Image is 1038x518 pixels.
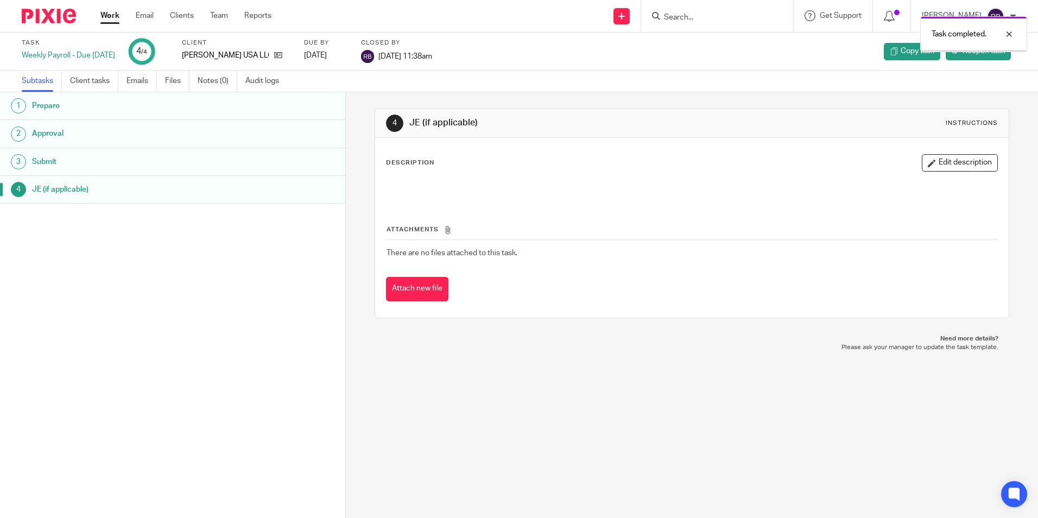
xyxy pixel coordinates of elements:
[32,181,234,198] h1: JE (if applicable)
[126,71,157,92] a: Emails
[387,226,439,232] span: Attachments
[136,45,147,58] div: 4
[141,49,147,55] small: /4
[182,50,269,61] p: [PERSON_NAME] USA LLC
[304,50,347,61] div: [DATE]
[32,98,234,114] h1: Prepare
[361,39,432,47] label: Closed by
[100,10,119,21] a: Work
[22,50,115,61] div: Weekly Payroll - Due [DATE]
[11,154,26,169] div: 3
[932,29,986,40] p: Task completed.
[11,182,26,197] div: 4
[378,52,432,60] span: [DATE] 11:38am
[22,71,62,92] a: Subtasks
[385,334,998,343] p: Need more details?
[409,117,715,129] h1: JE (if applicable)
[198,71,237,92] a: Notes (0)
[245,71,287,92] a: Audit logs
[32,154,234,170] h1: Submit
[32,125,234,142] h1: Approval
[70,71,118,92] a: Client tasks
[386,115,403,132] div: 4
[385,343,998,352] p: Please ask your manager to update the task template.
[922,154,998,172] button: Edit description
[244,10,271,21] a: Reports
[22,9,76,23] img: Pixie
[386,159,434,167] p: Description
[170,10,194,21] a: Clients
[11,127,26,142] div: 2
[987,8,1004,25] img: svg%3E
[165,71,189,92] a: Files
[946,119,998,128] div: Instructions
[304,39,347,47] label: Due by
[182,39,290,47] label: Client
[387,249,517,257] span: There are no files attached to this task.
[361,50,374,63] img: svg%3E
[22,39,115,47] label: Task
[136,10,154,21] a: Email
[386,277,448,301] button: Attach new file
[210,10,228,21] a: Team
[11,98,26,113] div: 1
